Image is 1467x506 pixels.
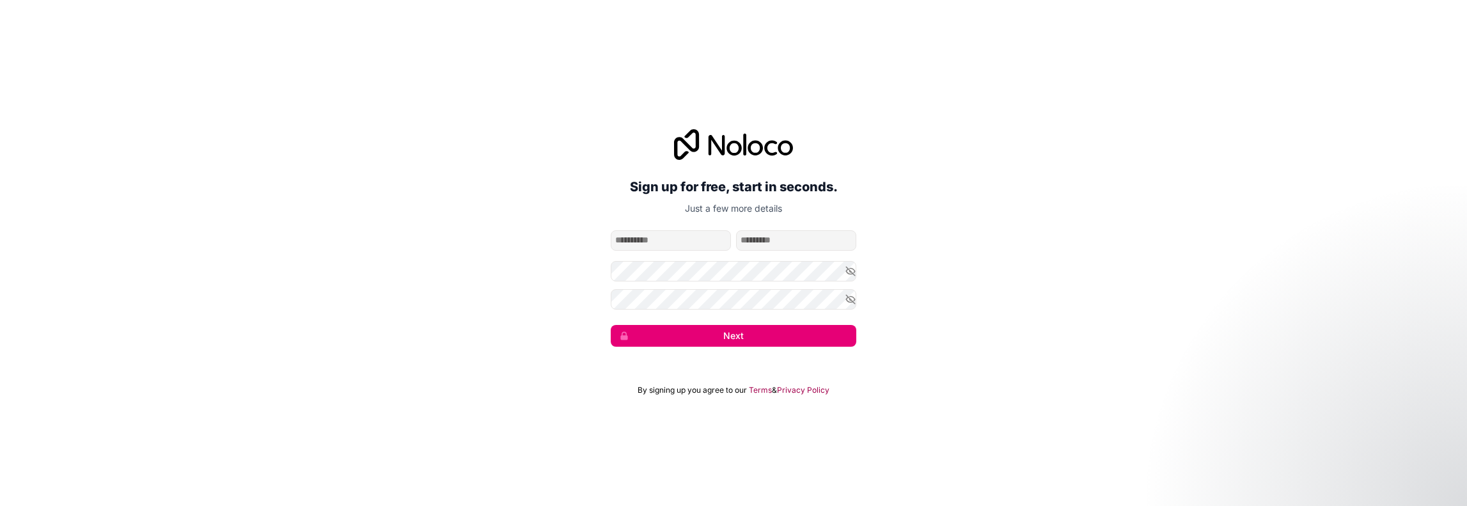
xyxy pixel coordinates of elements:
[611,289,856,310] input: Confirm password
[611,261,856,281] input: Password
[611,325,856,347] button: Next
[611,202,856,215] p: Just a few more details
[736,230,856,251] input: family-name
[772,385,777,395] span: &
[749,385,772,395] a: Terms
[611,175,856,198] h2: Sign up for free, start in seconds.
[638,385,747,395] span: By signing up you agree to our
[777,385,829,395] a: Privacy Policy
[611,230,731,251] input: given-name
[1211,410,1467,500] iframe: Intercom notifications message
